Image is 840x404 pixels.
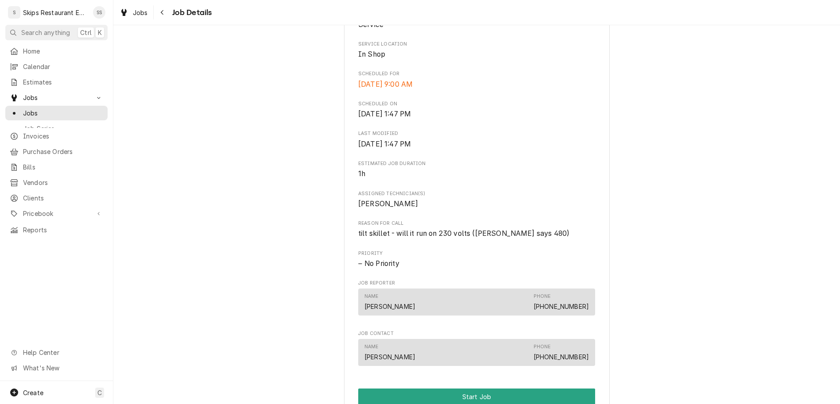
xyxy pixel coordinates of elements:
[358,250,595,257] span: Priority
[358,250,595,269] div: Priority
[358,41,595,60] div: Service Location
[534,293,589,311] div: Phone
[133,8,148,17] span: Jobs
[5,44,108,58] a: Home
[5,144,108,159] a: Purchase Orders
[5,121,108,136] a: Job Series
[358,140,411,148] span: [DATE] 1:47 PM
[5,106,108,120] a: Jobs
[5,191,108,205] a: Clients
[358,110,411,118] span: [DATE] 1:47 PM
[116,5,151,20] a: Jobs
[358,280,595,319] div: Job Reporter
[364,352,415,362] div: [PERSON_NAME]
[23,108,103,118] span: Jobs
[5,345,108,360] a: Go to Help Center
[5,75,108,89] a: Estimates
[358,100,595,119] div: Scheduled On
[93,6,105,19] div: SS
[358,49,595,60] span: Service Location
[358,228,595,239] span: Reason For Call
[23,363,102,373] span: What's New
[23,147,103,156] span: Purchase Orders
[534,303,589,310] a: [PHONE_NUMBER]
[358,139,595,150] span: Last Modified
[5,129,108,143] a: Invoices
[98,28,102,37] span: K
[5,25,108,40] button: Search anythingCtrlK
[358,130,595,149] div: Last Modified
[534,293,551,300] div: Phone
[358,229,569,238] span: tilt skillet - will it run on 230 volts ([PERSON_NAME] says 480)
[358,190,595,197] span: Assigned Technician(s)
[155,5,170,19] button: Navigate back
[358,258,595,269] div: No Priority
[5,90,108,105] a: Go to Jobs
[170,7,212,19] span: Job Details
[23,77,103,87] span: Estimates
[5,206,108,221] a: Go to Pricebook
[534,343,551,350] div: Phone
[358,190,595,209] div: Assigned Technician(s)
[23,209,90,218] span: Pricebook
[358,169,365,178] span: 1h
[364,343,379,350] div: Name
[23,124,103,133] span: Job Series
[364,302,415,311] div: [PERSON_NAME]
[23,348,102,357] span: Help Center
[358,258,595,269] span: Priority
[358,70,595,89] div: Scheduled For
[93,6,105,19] div: Shan Skipper's Avatar
[358,330,595,370] div: Job Contact
[358,169,595,179] span: Estimated Job Duration
[97,388,102,397] span: C
[23,62,103,71] span: Calendar
[358,160,595,167] span: Estimated Job Duration
[358,289,595,319] div: Job Reporter List
[358,80,413,88] span: [DATE] 9:00 AM
[364,293,415,311] div: Name
[358,339,595,370] div: Job Contact List
[358,79,595,90] span: Scheduled For
[358,50,385,58] span: In Shop
[80,28,92,37] span: Ctrl
[5,223,108,237] a: Reports
[534,343,589,361] div: Phone
[358,160,595,179] div: Estimated Job Duration
[358,20,383,29] span: Service
[358,41,595,48] span: Service Location
[21,28,70,37] span: Search anything
[358,130,595,137] span: Last Modified
[364,343,415,361] div: Name
[534,353,589,361] a: [PHONE_NUMBER]
[23,193,103,203] span: Clients
[358,330,595,337] span: Job Contact
[358,280,595,287] span: Job Reporter
[23,93,90,102] span: Jobs
[358,109,595,119] span: Scheduled On
[8,6,20,19] div: S
[23,131,103,141] span: Invoices
[23,225,103,235] span: Reports
[358,199,595,209] span: Assigned Technician(s)
[23,389,43,396] span: Create
[358,100,595,108] span: Scheduled On
[5,59,108,74] a: Calendar
[5,160,108,174] a: Bills
[5,175,108,190] a: Vendors
[23,162,103,172] span: Bills
[358,339,595,366] div: Contact
[358,220,595,227] span: Reason For Call
[5,361,108,375] a: Go to What's New
[358,200,418,208] span: [PERSON_NAME]
[364,293,379,300] div: Name
[358,70,595,77] span: Scheduled For
[23,46,103,56] span: Home
[23,178,103,187] span: Vendors
[358,220,595,239] div: Reason For Call
[23,8,88,17] div: Skips Restaurant Equipment
[358,289,595,316] div: Contact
